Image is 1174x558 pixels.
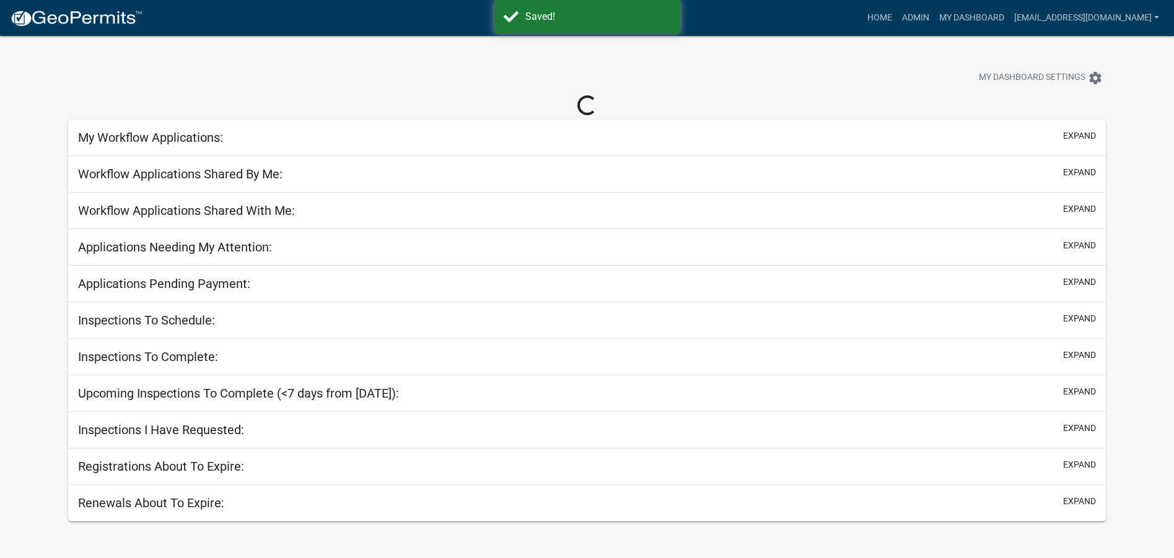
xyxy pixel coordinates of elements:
[78,130,223,145] h5: My Workflow Applications:
[969,66,1113,90] button: My Dashboard Settingssettings
[525,9,671,24] div: Saved!
[78,386,399,401] h5: Upcoming Inspections To Complete (<7 days from [DATE]):
[1063,166,1096,179] button: expand
[1063,276,1096,289] button: expand
[1063,312,1096,325] button: expand
[1063,239,1096,252] button: expand
[1063,349,1096,362] button: expand
[1063,458,1096,471] button: expand
[78,276,250,291] h5: Applications Pending Payment:
[78,495,224,510] h5: Renewals About To Expire:
[897,6,934,30] a: Admin
[78,459,244,474] h5: Registrations About To Expire:
[78,349,218,364] h5: Inspections To Complete:
[1063,129,1096,142] button: expand
[1063,422,1096,435] button: expand
[1009,6,1164,30] a: [EMAIL_ADDRESS][DOMAIN_NAME]
[78,313,215,328] h5: Inspections To Schedule:
[78,167,283,181] h5: Workflow Applications Shared By Me:
[934,6,1009,30] a: My Dashboard
[1088,71,1103,85] i: settings
[979,71,1085,85] span: My Dashboard Settings
[1063,385,1096,398] button: expand
[78,240,272,255] h5: Applications Needing My Attention:
[78,203,295,218] h5: Workflow Applications Shared With Me:
[78,422,244,437] h5: Inspections I Have Requested:
[862,6,897,30] a: Home
[1063,495,1096,508] button: expand
[1063,203,1096,216] button: expand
